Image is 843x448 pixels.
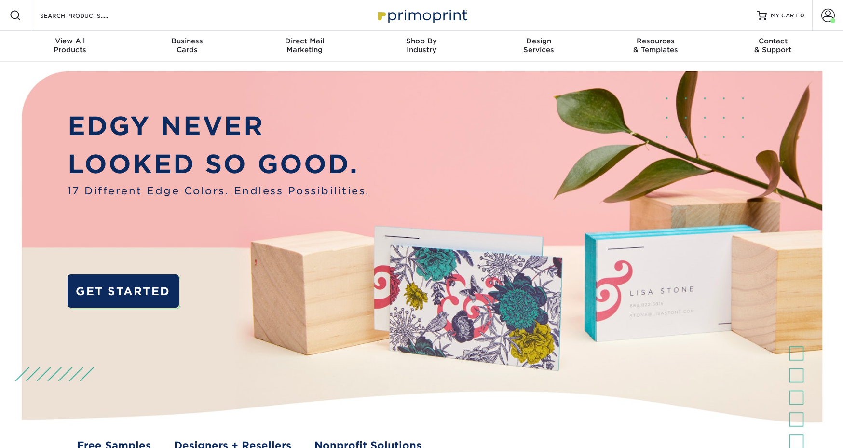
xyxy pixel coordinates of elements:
[68,274,179,308] a: GET STARTED
[480,37,597,54] div: Services
[597,37,714,54] div: & Templates
[12,37,129,54] div: Products
[129,31,246,62] a: BusinessCards
[373,5,470,26] img: Primoprint
[771,12,798,20] span: MY CART
[39,10,133,21] input: SEARCH PRODUCTS.....
[363,37,480,54] div: Industry
[800,12,804,19] span: 0
[597,37,714,45] span: Resources
[246,37,363,45] span: Direct Mail
[714,37,831,54] div: & Support
[363,31,480,62] a: Shop ByIndustry
[129,37,246,54] div: Cards
[246,37,363,54] div: Marketing
[714,37,831,45] span: Contact
[246,31,363,62] a: Direct MailMarketing
[480,37,597,45] span: Design
[12,37,129,45] span: View All
[480,31,597,62] a: DesignServices
[363,37,480,45] span: Shop By
[68,108,370,146] p: EDGY NEVER
[129,37,246,45] span: Business
[714,31,831,62] a: Contact& Support
[12,31,129,62] a: View AllProducts
[68,146,370,184] p: LOOKED SO GOOD.
[597,31,714,62] a: Resources& Templates
[68,183,370,198] span: 17 Different Edge Colors. Endless Possibilities.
